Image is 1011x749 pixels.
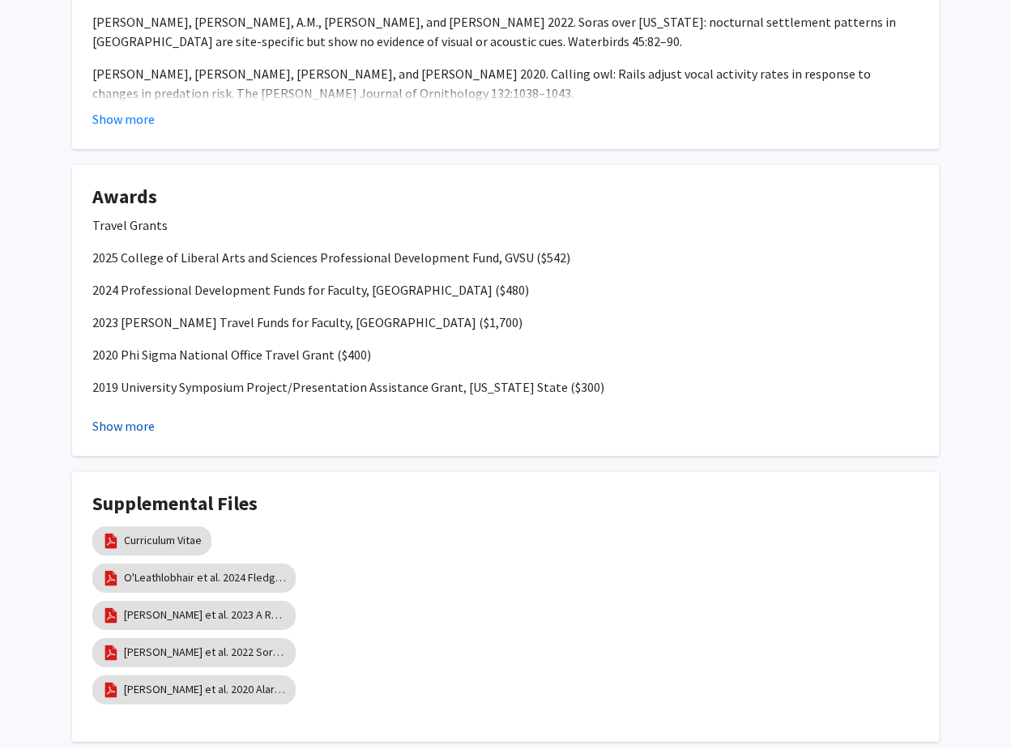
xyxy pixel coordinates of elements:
[124,644,286,661] a: [PERSON_NAME] et al. 2022 Soras over [US_STATE]
[92,12,919,51] p: [PERSON_NAME], [PERSON_NAME], A.M., [PERSON_NAME], and [PERSON_NAME] 2022. Soras over [US_STATE]:...
[124,532,202,549] a: Curriculum Vitae
[92,492,919,516] h4: Supplemental Files
[92,280,919,300] p: 2024 Professional Development Funds for Faculty, [GEOGRAPHIC_DATA] ($480)
[92,215,919,235] p: Travel Grants
[124,569,286,586] a: O'Leathlobhair et al. 2024 Fledgling on Board
[102,681,120,699] img: pdf_icon.png
[102,532,120,550] img: pdf_icon.png
[124,606,286,623] a: [PERSON_NAME] et al. 2023 A Rallid Ballad
[102,569,120,587] img: pdf_icon.png
[12,676,69,737] iframe: Chat
[92,248,919,267] p: 2025 College of Liberal Arts and Sciences Professional Development Fund, GVSU ($542)
[102,606,120,624] img: pdf_icon.png
[92,64,919,103] p: [PERSON_NAME], [PERSON_NAME], [PERSON_NAME], and [PERSON_NAME] 2020. Calling owl: Rails adjust vo...
[124,681,286,698] a: [PERSON_NAME] et al. 2020 Alarm Calling in Rails
[92,185,919,209] h4: Awards
[102,644,120,662] img: pdf_icon.png
[92,345,919,364] p: 2020 Phi Sigma National Office Travel Grant ($400)
[92,377,919,397] p: 2019 University Symposium Project/Presentation Assistance Grant, [US_STATE] State ($300)
[92,313,919,332] p: 2023 [PERSON_NAME] Travel Funds for Faculty, [GEOGRAPHIC_DATA] ($1,700)
[92,416,155,436] button: Show more
[92,109,155,129] button: Show more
